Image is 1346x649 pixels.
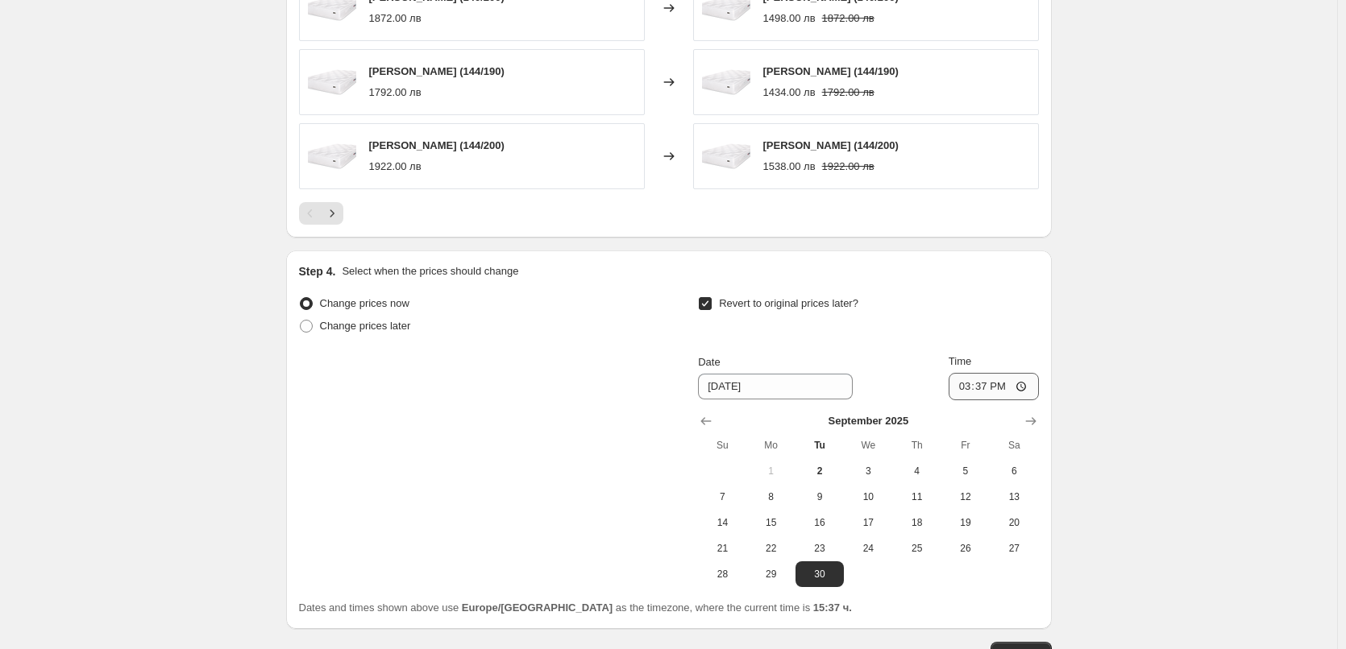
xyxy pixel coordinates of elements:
div: 1538.00 лв [763,159,816,175]
button: Monday September 8 2025 [747,484,796,510]
button: Friday September 5 2025 [941,458,990,484]
input: 9/2/2025 [698,374,853,399]
span: Revert to original prices later? [719,297,858,309]
button: Tuesday September 30 2025 [796,561,844,587]
img: mattera_1_80x.png [702,58,750,106]
button: Show next month, October 2025 [1020,410,1042,432]
span: 30 [802,568,837,581]
span: 1 [754,465,789,477]
span: Change prices later [320,320,411,332]
span: Tu [802,439,837,452]
span: Dates and times shown above use as the timezone, where the current time is [299,601,852,614]
span: 21 [704,542,740,555]
span: [PERSON_NAME] (144/190) [369,65,505,77]
div: 1922.00 лв [369,159,422,175]
th: Monday [747,432,796,458]
button: Thursday September 18 2025 [892,510,941,535]
span: 16 [802,516,837,529]
th: Thursday [892,432,941,458]
span: 7 [704,490,740,503]
span: Time [949,355,971,367]
span: 19 [948,516,983,529]
span: 6 [996,465,1032,477]
h2: Step 4. [299,263,336,279]
span: 20 [996,516,1032,529]
button: Tuesday September 16 2025 [796,510,844,535]
button: Show previous month, August 2025 [695,410,717,432]
img: mattera_1_80x.png [308,58,356,106]
span: [PERSON_NAME] (144/200) [369,139,505,151]
button: Sunday September 28 2025 [698,561,746,587]
button: Wednesday September 10 2025 [844,484,892,510]
th: Friday [941,432,990,458]
span: 24 [850,542,886,555]
button: Sunday September 21 2025 [698,535,746,561]
span: [PERSON_NAME] (144/200) [763,139,899,151]
b: 15:37 ч. [813,601,852,614]
span: [PERSON_NAME] (144/190) [763,65,899,77]
span: Change prices now [320,297,409,309]
button: Friday September 12 2025 [941,484,990,510]
th: Tuesday [796,432,844,458]
button: Sunday September 7 2025 [698,484,746,510]
span: 5 [948,465,983,477]
button: Monday September 1 2025 [747,458,796,484]
span: 2 [802,465,837,477]
button: Monday September 15 2025 [747,510,796,535]
span: 27 [996,542,1032,555]
input: 12:00 [949,373,1039,400]
span: Sa [996,439,1032,452]
button: Next [321,202,343,225]
span: Su [704,439,740,452]
nav: Pagination [299,202,343,225]
button: Saturday September 13 2025 [990,484,1038,510]
strike: 1792.00 лв [822,85,874,101]
span: 11 [899,490,934,503]
span: 14 [704,516,740,529]
span: 8 [754,490,789,503]
span: 17 [850,516,886,529]
img: mattera_1_80x.png [308,132,356,180]
th: Sunday [698,432,746,458]
span: 3 [850,465,886,477]
span: 15 [754,516,789,529]
span: 18 [899,516,934,529]
button: Saturday September 27 2025 [990,535,1038,561]
span: Mo [754,439,789,452]
span: Fr [948,439,983,452]
span: 9 [802,490,837,503]
span: 26 [948,542,983,555]
button: Wednesday September 3 2025 [844,458,892,484]
button: Wednesday September 24 2025 [844,535,892,561]
button: Saturday September 20 2025 [990,510,1038,535]
p: Select when the prices should change [342,263,518,279]
span: 13 [996,490,1032,503]
span: 28 [704,568,740,581]
button: Thursday September 11 2025 [892,484,941,510]
div: 1872.00 лв [369,10,422,27]
img: mattera_1_80x.png [702,132,750,180]
button: Monday September 22 2025 [747,535,796,561]
span: Date [698,356,720,368]
div: 1434.00 лв [763,85,816,101]
div: 1498.00 лв [763,10,816,27]
button: Tuesday September 9 2025 [796,484,844,510]
button: Friday September 19 2025 [941,510,990,535]
strike: 1922.00 лв [822,159,874,175]
span: 4 [899,465,934,477]
button: Thursday September 4 2025 [892,458,941,484]
span: 23 [802,542,837,555]
strike: 1872.00 лв [822,10,874,27]
button: Today Tuesday September 2 2025 [796,458,844,484]
button: Saturday September 6 2025 [990,458,1038,484]
span: We [850,439,886,452]
th: Saturday [990,432,1038,458]
button: Friday September 26 2025 [941,535,990,561]
button: Wednesday September 17 2025 [844,510,892,535]
th: Wednesday [844,432,892,458]
div: 1792.00 лв [369,85,422,101]
span: 12 [948,490,983,503]
span: 10 [850,490,886,503]
button: Sunday September 14 2025 [698,510,746,535]
span: 29 [754,568,789,581]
